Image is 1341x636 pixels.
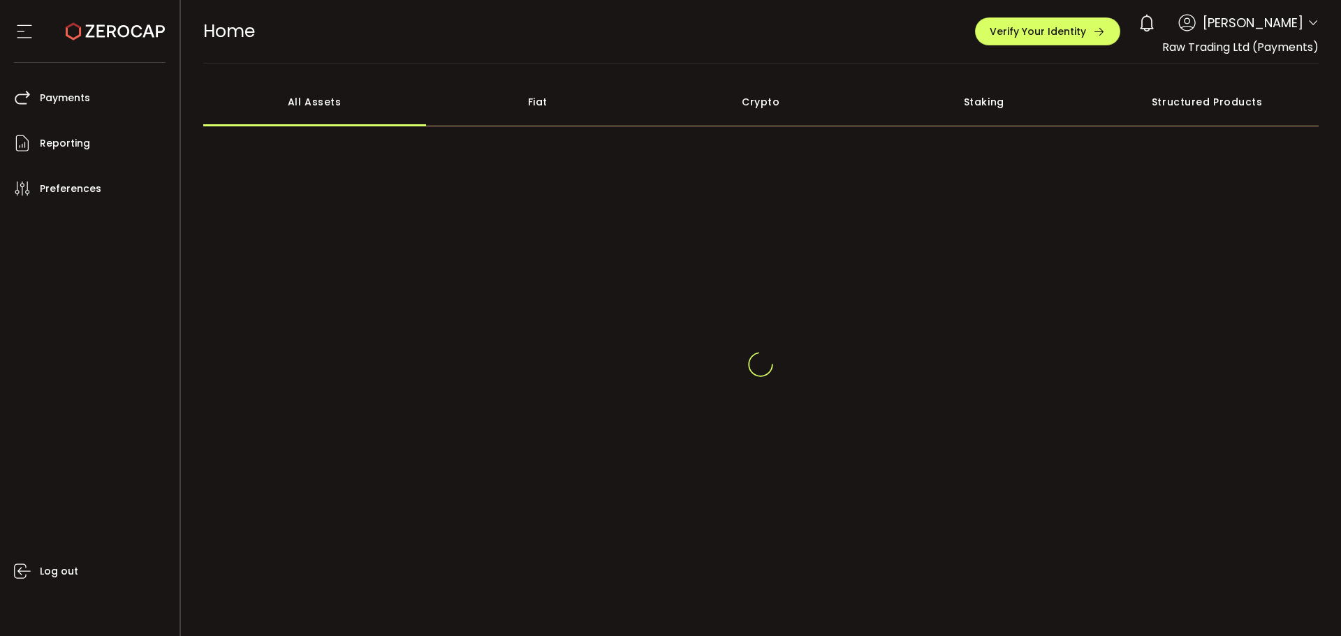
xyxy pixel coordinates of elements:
div: Fiat [426,77,650,126]
div: All Assets [203,77,427,126]
span: [PERSON_NAME] [1203,13,1303,32]
div: Staking [872,77,1096,126]
span: Reporting [40,133,90,154]
button: Verify Your Identity [975,17,1120,45]
span: Raw Trading Ltd (Payments) [1162,39,1319,55]
span: Payments [40,88,90,108]
span: Home [203,19,255,43]
div: Structured Products [1096,77,1319,126]
div: Crypto [650,77,873,126]
span: Preferences [40,179,101,199]
span: Verify Your Identity [990,27,1086,36]
span: Log out [40,561,78,582]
